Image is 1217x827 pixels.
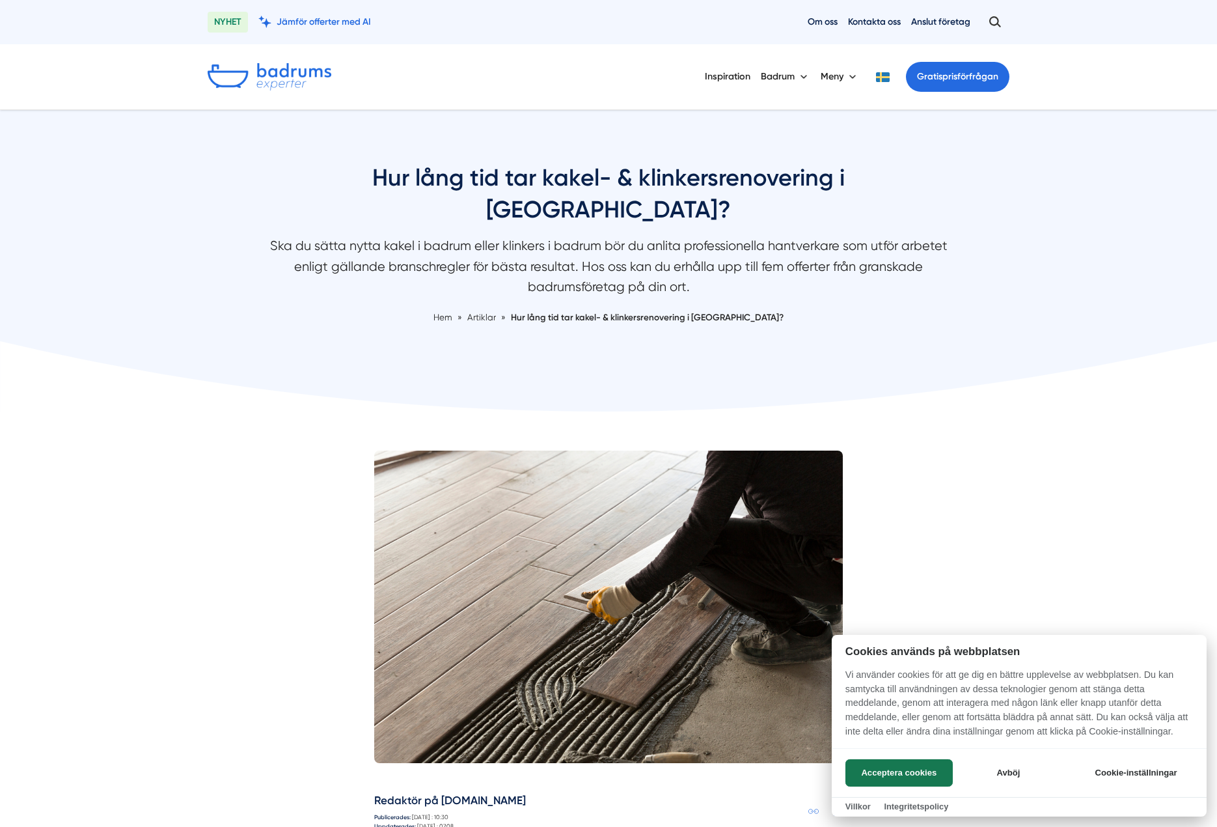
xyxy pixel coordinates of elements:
button: Cookie-inställningar [1079,759,1193,787]
h2: Cookies används på webbplatsen [832,645,1207,658]
button: Acceptera cookies [845,759,953,787]
p: Vi använder cookies för att ge dig en bättre upplevelse av webbplatsen. Du kan samtycka till anvä... [832,668,1207,748]
a: Villkor [845,802,871,811]
button: Avböj [957,759,1060,787]
a: Integritetspolicy [884,802,948,811]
